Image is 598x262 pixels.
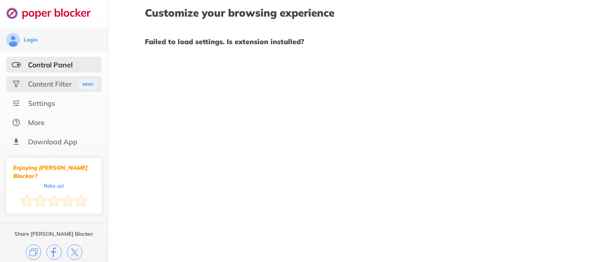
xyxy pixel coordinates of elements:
div: Share [PERSON_NAME] Blocker [14,231,93,238]
div: Control Panel [28,60,73,69]
h1: Customize your browsing experience [145,7,561,18]
h1: Failed to load settings. Is extension installed? [145,36,561,47]
img: x.svg [67,245,82,260]
img: settings.svg [12,99,21,108]
img: facebook.svg [46,245,62,260]
img: social.svg [12,80,21,88]
div: More [28,118,45,127]
img: copy.svg [26,245,41,260]
img: features-selected.svg [12,60,21,69]
div: Content Filter [28,80,72,88]
img: avatar.svg [6,33,20,47]
img: logo-webpage.svg [6,7,100,19]
div: Login [24,36,38,43]
img: about.svg [12,118,21,127]
div: Rate us! [44,184,64,188]
div: Enjoying [PERSON_NAME] Blocker? [13,164,95,180]
img: download-app.svg [12,137,21,146]
div: Settings [28,99,55,108]
img: menuBanner.svg [77,79,98,90]
div: Download App [28,137,77,146]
